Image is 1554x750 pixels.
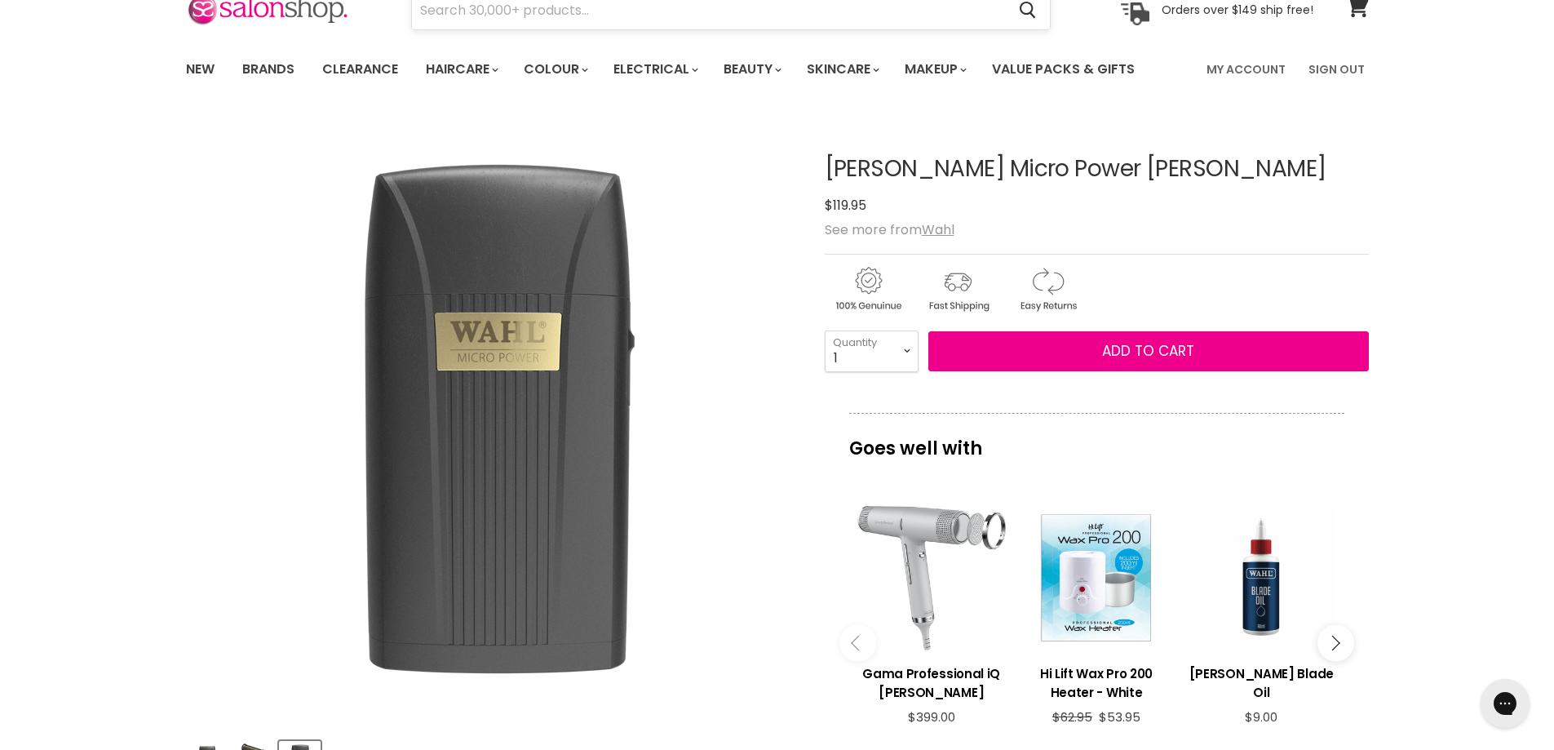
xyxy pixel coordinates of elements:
[1299,52,1375,87] a: Sign Out
[857,664,1006,702] h3: Gama Professional iQ [PERSON_NAME]
[1004,264,1091,314] img: returns.gif
[857,652,1006,710] a: View product:Gama Professional iQ Perfetto
[849,413,1344,467] p: Goes well with
[1187,664,1335,702] h3: [PERSON_NAME] Blade Oil
[795,52,889,87] a: Skincare
[928,331,1369,372] button: Add to cart
[825,264,911,314] img: genuine.gif
[922,220,954,239] a: Wahl
[711,52,791,87] a: Beauty
[230,52,307,87] a: Brands
[908,708,955,726] span: $399.00
[892,52,976,87] a: Makeup
[414,52,508,87] a: Haircare
[511,52,598,87] a: Colour
[1099,708,1140,726] span: $53.95
[174,52,227,87] a: New
[174,46,1172,93] ul: Main menu
[980,52,1147,87] a: Value Packs & Gifts
[825,157,1369,182] h1: [PERSON_NAME] Micro Power [PERSON_NAME]
[1197,52,1295,87] a: My Account
[1162,2,1313,17] p: Orders over $149 ship free!
[1102,341,1194,361] span: Add to cart
[1022,652,1171,710] a: View product:Hi Lift Wax Pro 200 Heater - White
[914,264,1001,314] img: shipping.gif
[1022,664,1171,702] h3: Hi Lift Wax Pro 200 Heater - White
[1052,708,1092,726] span: $62.95
[186,116,795,726] div: Wahl Micro Power Shaver image. Click or Scroll to Zoom.
[825,220,954,239] span: See more from
[1245,708,1277,726] span: $9.00
[1472,673,1538,734] iframe: Gorgias live chat messenger
[825,196,866,215] span: $119.95
[601,52,708,87] a: Electrical
[1187,652,1335,710] a: View product:Wahl Blade Oil
[825,331,919,371] select: Quantity
[166,46,1389,93] nav: Main
[310,52,410,87] a: Clearance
